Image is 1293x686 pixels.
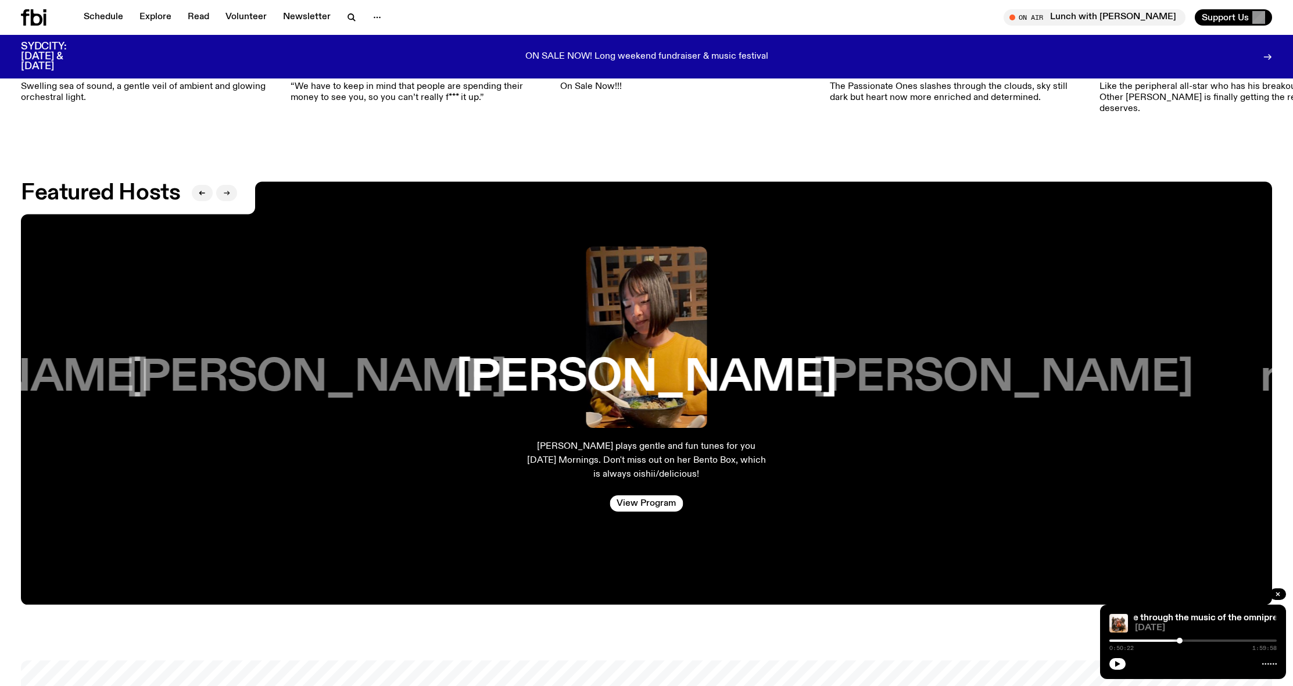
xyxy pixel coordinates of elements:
[812,356,1193,400] h3: [PERSON_NAME]
[560,81,795,92] p: On Sale Now!!!
[276,9,338,26] a: Newsletter
[21,42,95,72] h3: SYDCITY: [DATE] & [DATE]
[77,9,130,26] a: Schedule
[21,59,278,103] a: Ŋurru Wäŋa –Hand To Earth[DATE]Swelling sea of sound, a gentle veil of ambient and glowing orches...
[525,52,768,62] p: ON SALE NOW! Long weekend fundraiser & music festival
[1109,614,1128,633] img: All seven members of Kokoroko either standing, sitting or spread out on the ground. They are hudd...
[21,81,278,103] p: Swelling sea of sound, a gentle veil of ambient and glowing orchestral light.
[1135,624,1277,633] span: [DATE]
[830,81,1087,103] p: The Passionate Ones slashes through the clouds, sky still dark but heart now more enriched and de...
[21,183,180,203] h2: Featured Hosts
[219,9,274,26] a: Volunteer
[830,59,1087,103] a: The Passionate Ones –Nourished By Time[DATE]The Passionate Ones slashes through the clouds, sky s...
[1252,645,1277,651] span: 1:59:58
[1202,12,1249,23] span: Support Us
[291,59,547,103] a: Shock Corridor[DATE]“We have to keep in mind that people are spending their money to see you, so ...
[1109,645,1134,651] span: 0:50:22
[126,356,507,400] h3: [PERSON_NAME]
[1004,9,1185,26] button: On AirLunch with [PERSON_NAME]
[456,356,837,400] h3: [PERSON_NAME]
[291,81,547,103] p: “We have to keep in mind that people are spending their money to see you, so you can’t really f**...
[132,9,178,26] a: Explore
[1195,9,1272,26] button: Support Us
[525,440,767,481] p: [PERSON_NAME] plays gentle and fun tunes for you [DATE] Mornings. Don't miss out on her Bento Box...
[610,495,683,512] a: View Program
[181,9,216,26] a: Read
